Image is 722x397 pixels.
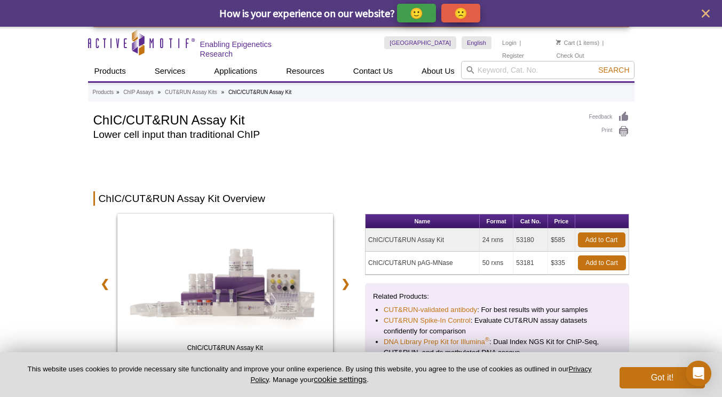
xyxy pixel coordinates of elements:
[548,252,575,275] td: $335
[602,36,604,49] li: |
[686,361,711,386] div: Open Intercom Messenger
[513,252,548,275] td: 53181
[314,375,367,384] button: cookie settings
[556,36,599,49] li: (1 items)
[228,89,291,95] li: ChIC/CUT&RUN Assay Kit
[93,111,578,127] h1: ChIC/CUT&RUN Assay Kit
[548,214,575,229] th: Price
[200,40,306,59] h2: Enabling Epigenetics Research
[117,214,334,358] img: ChIC/CUT&RUN Assay Kit
[148,61,192,81] a: Services
[93,271,116,296] a: ❮
[347,61,399,81] a: Contact Us
[117,214,334,361] a: ChIC/CUT&RUN Assay Kit
[17,364,602,385] p: This website uses cookies to provide necessary site functionality and improve your online experie...
[595,65,632,75] button: Search
[589,126,629,137] a: Print
[513,229,548,252] td: 53180
[556,40,561,45] img: Your Cart
[502,52,524,59] a: Register
[366,214,480,229] th: Name
[462,36,491,49] a: English
[578,255,626,270] a: Add to Cart
[415,61,461,81] a: About Us
[280,61,331,81] a: Resources
[88,61,132,81] a: Products
[410,6,423,20] p: 🙂
[699,7,712,20] button: close
[208,61,264,81] a: Applications
[384,36,456,49] a: [GEOGRAPHIC_DATA]
[480,229,513,252] td: 24 rxns
[120,342,331,353] span: ChIC/CUT&RUN Assay Kit
[158,89,161,95] li: »
[519,36,521,49] li: |
[373,291,621,302] p: Related Products:
[384,305,477,315] a: CUT&RUN-validated antibody
[513,214,548,229] th: Cat No.
[556,39,575,46] a: Cart
[480,214,513,229] th: Format
[366,252,480,275] td: ChIC/CUT&RUN pAG-MNase
[221,89,225,95] li: »
[384,315,610,337] li: : Evaluate CUT&RUN assay datasets confidently for comparison
[384,315,471,326] a: CUT&RUN Spike-In Control
[384,337,610,358] li: : Dual Index NGS Kit for ChIP-Seq, CUT&RUN, and ds methylated DNA assays
[589,111,629,123] a: Feedback
[165,88,217,97] a: CUT&RUN Assay Kits
[556,52,584,59] a: Check Out
[485,336,489,342] sup: ®
[366,229,480,252] td: ChIC/CUT&RUN Assay Kit
[384,337,489,347] a: DNA Library Prep Kit for Illumina®
[93,130,578,139] h2: Lower cell input than traditional ChIP
[548,229,575,252] td: $585
[93,88,114,97] a: Products
[123,88,154,97] a: ChIP Assays
[93,191,629,206] h2: ChIC/CUT&RUN Assay Kit Overview
[502,39,517,46] a: Login
[250,365,591,383] a: Privacy Policy
[598,66,629,74] span: Search
[620,367,705,388] button: Got it!
[578,232,625,247] a: Add to Cart
[461,61,634,79] input: Keyword, Cat. No.
[480,252,513,275] td: 50 rxns
[454,6,467,20] p: 🙁
[334,271,357,296] a: ❯
[219,6,395,20] span: How is your experience on our website?
[384,305,610,315] li: : For best results with your samples
[116,89,120,95] li: »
